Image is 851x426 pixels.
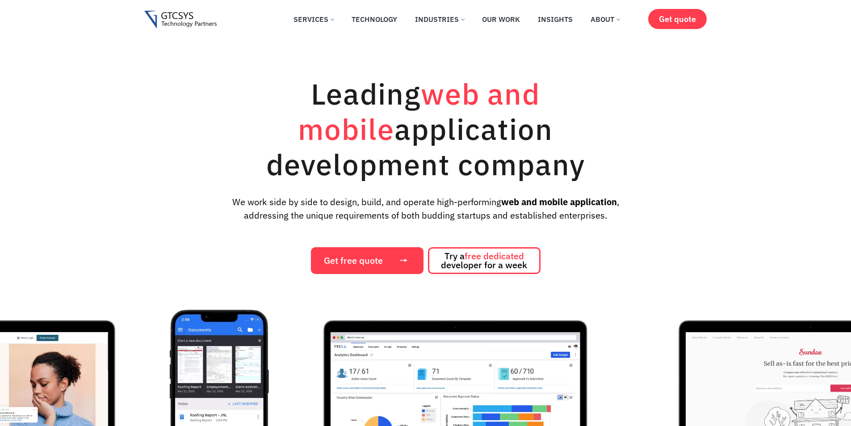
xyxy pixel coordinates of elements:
a: Our Work [475,9,527,29]
strong: web and mobile application [501,196,617,208]
a: Try afree dedicated developer for a week [428,247,541,274]
a: Services [287,9,340,29]
a: Insights [531,9,579,29]
a: Technology [345,9,404,29]
span: Get quote [659,14,696,24]
p: We work side by side to design, build, and operate high-performing , addressing the unique requir... [217,195,633,222]
span: Get free quote [324,256,383,265]
a: Industries [408,9,471,29]
a: Get free quote [311,247,423,274]
span: web and mobile [298,75,540,148]
span: Try a developer for a week [441,252,527,270]
span: free dedicated [465,250,524,262]
a: Get quote [648,9,707,29]
img: Gtcsys logo [144,11,217,29]
h1: Leading application development company [225,76,627,182]
a: About [584,9,626,29]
